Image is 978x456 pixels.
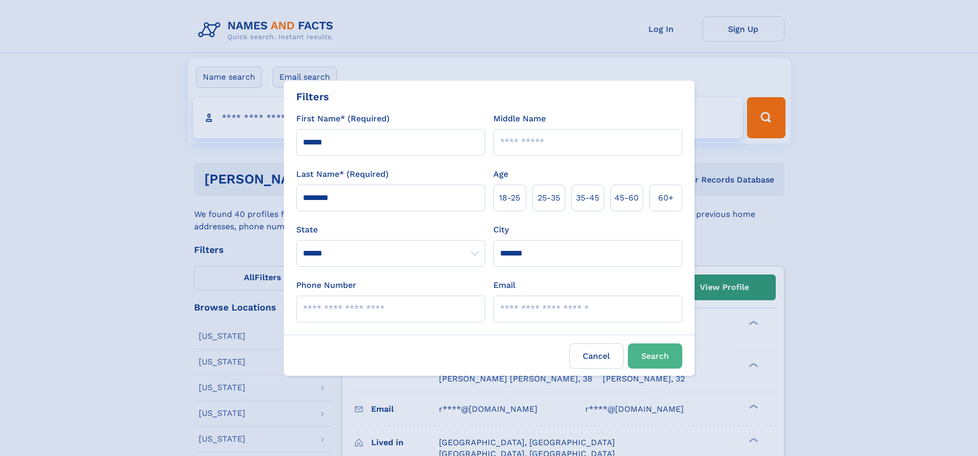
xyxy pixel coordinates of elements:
span: 35‑45 [576,192,599,204]
button: Search [628,343,682,369]
div: Filters [296,89,329,104]
span: 60+ [658,192,674,204]
label: First Name* (Required) [296,113,390,125]
span: 18‑25 [499,192,520,204]
label: Middle Name [493,113,546,125]
label: Age [493,168,508,180]
label: State [296,224,485,236]
label: City [493,224,509,236]
label: Last Name* (Required) [296,168,389,180]
span: 45‑60 [615,192,639,204]
label: Email [493,279,515,291]
label: Cancel [569,343,624,369]
label: Phone Number [296,279,356,291]
span: 25‑35 [538,192,560,204]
